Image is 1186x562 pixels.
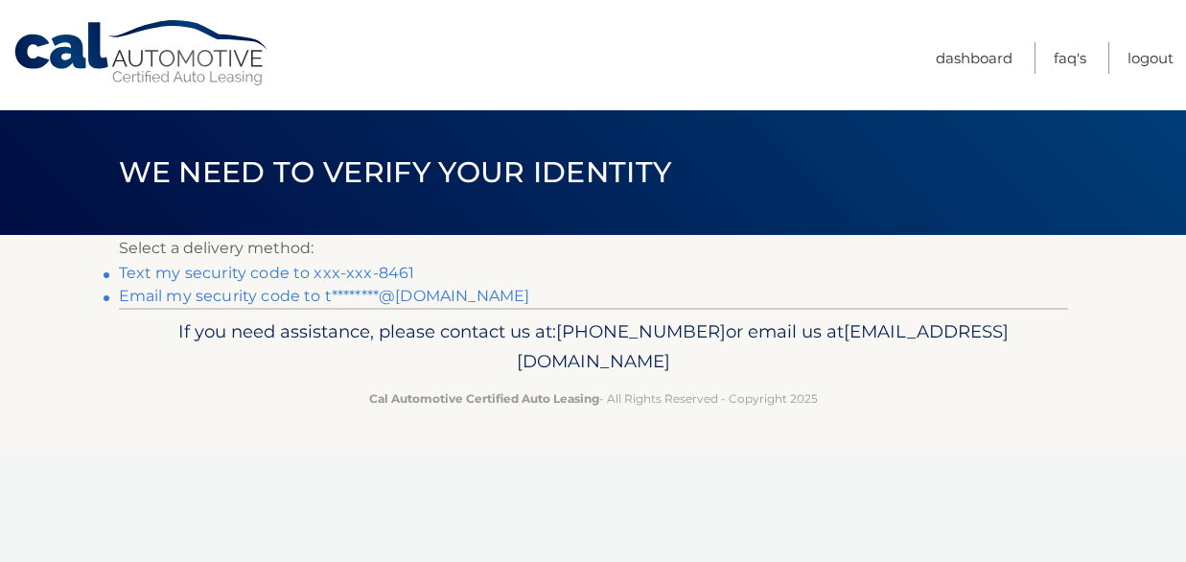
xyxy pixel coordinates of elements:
[131,388,1056,409] p: - All Rights Reserved - Copyright 2025
[119,154,672,190] span: We need to verify your identity
[131,316,1056,378] p: If you need assistance, please contact us at: or email us at
[1054,42,1086,74] a: FAQ's
[936,42,1012,74] a: Dashboard
[119,235,1068,262] p: Select a delivery method:
[556,320,726,342] span: [PHONE_NUMBER]
[1128,42,1174,74] a: Logout
[369,391,599,406] strong: Cal Automotive Certified Auto Leasing
[119,264,415,282] a: Text my security code to xxx-xxx-8461
[12,19,271,87] a: Cal Automotive
[119,287,530,305] a: Email my security code to t********@[DOMAIN_NAME]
